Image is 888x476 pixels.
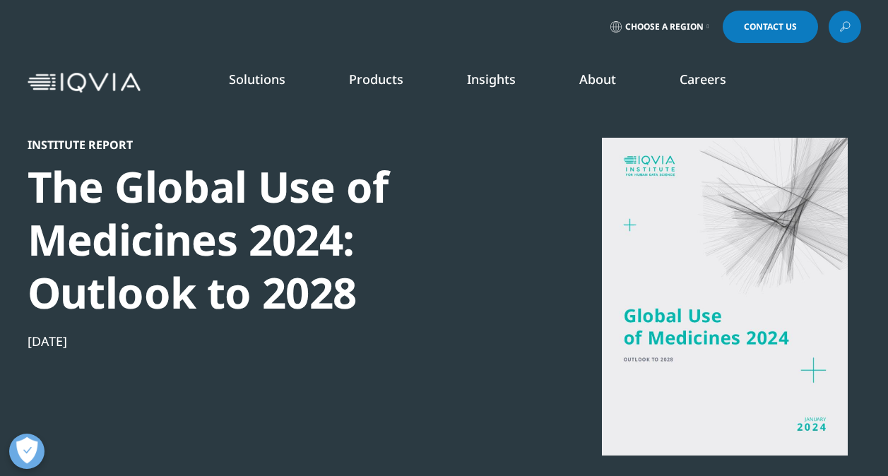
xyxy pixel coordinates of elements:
[467,71,516,88] a: Insights
[680,71,726,88] a: Careers
[349,71,403,88] a: Products
[723,11,818,43] a: Contact Us
[9,434,45,469] button: Open Preferences
[28,138,512,152] div: Institute Report
[28,73,141,93] img: IQVIA Healthcare Information Technology and Pharma Clinical Research Company
[28,160,512,319] div: The Global Use of Medicines 2024: Outlook to 2028
[579,71,616,88] a: About
[229,71,285,88] a: Solutions
[146,49,861,116] nav: Primary
[744,23,797,31] span: Contact Us
[28,333,512,350] div: [DATE]
[625,21,704,32] span: Choose a Region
